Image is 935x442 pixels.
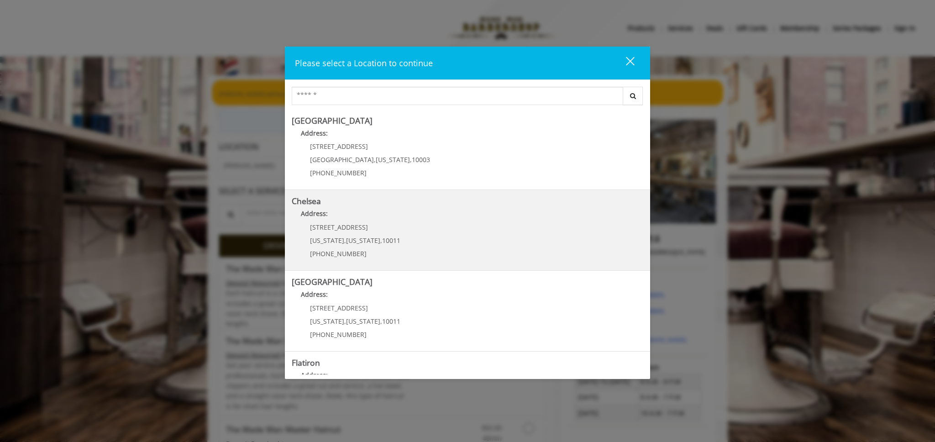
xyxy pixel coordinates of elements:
[628,93,638,99] i: Search button
[310,317,344,326] span: [US_STATE]
[301,290,328,299] b: Address:
[374,155,376,164] span: ,
[292,276,373,287] b: [GEOGRAPHIC_DATA]
[292,87,623,105] input: Search Center
[310,304,368,312] span: [STREET_ADDRESS]
[376,155,410,164] span: [US_STATE]
[292,357,320,368] b: Flatiron
[615,56,634,70] div: close dialog
[301,371,328,379] b: Address:
[609,53,640,72] button: close dialog
[344,236,346,245] span: ,
[310,168,367,177] span: [PHONE_NUMBER]
[382,317,400,326] span: 10011
[380,236,382,245] span: ,
[310,330,367,339] span: [PHONE_NUMBER]
[310,249,367,258] span: [PHONE_NUMBER]
[380,317,382,326] span: ,
[382,236,400,245] span: 10011
[344,317,346,326] span: ,
[310,236,344,245] span: [US_STATE]
[292,87,643,110] div: Center Select
[310,155,374,164] span: [GEOGRAPHIC_DATA]
[310,223,368,232] span: [STREET_ADDRESS]
[292,115,373,126] b: [GEOGRAPHIC_DATA]
[301,209,328,218] b: Address:
[346,236,380,245] span: [US_STATE]
[295,58,433,68] span: Please select a Location to continue
[346,317,380,326] span: [US_STATE]
[310,142,368,151] span: [STREET_ADDRESS]
[292,195,321,206] b: Chelsea
[301,129,328,137] b: Address:
[412,155,430,164] span: 10003
[410,155,412,164] span: ,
